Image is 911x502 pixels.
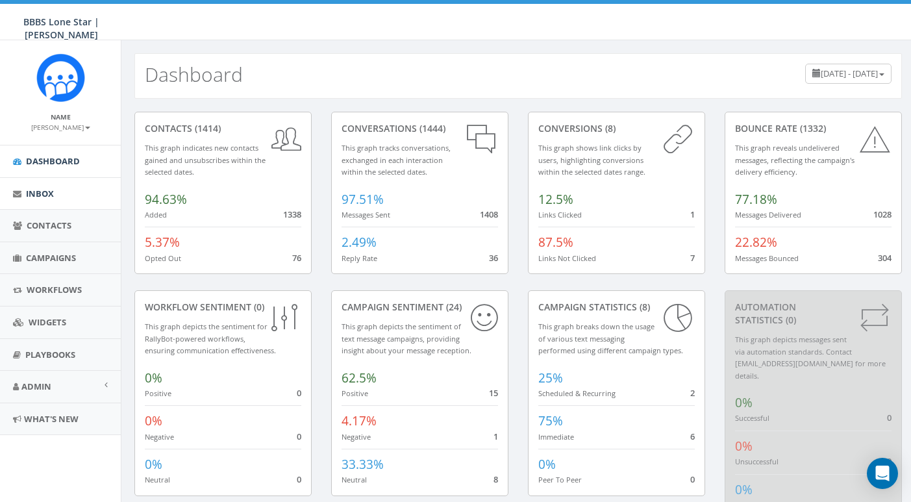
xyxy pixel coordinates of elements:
[145,456,162,473] span: 0%
[23,16,99,41] span: BBBS Lone Star | [PERSON_NAME]
[26,155,80,167] span: Dashboard
[690,252,695,264] span: 7
[603,122,616,134] span: (8)
[417,122,445,134] span: (1444)
[735,438,753,455] span: 0%
[342,412,377,429] span: 4.17%
[26,252,76,264] span: Campaigns
[24,413,79,425] span: What's New
[342,432,371,442] small: Negative
[489,387,498,399] span: 15
[538,456,556,473] span: 0%
[493,473,498,485] span: 8
[538,253,596,263] small: Links Not Clicked
[342,234,377,251] span: 2.49%
[538,321,683,355] small: This graph breaks down the usage of various text messaging performed using different campaign types.
[690,473,695,485] span: 0
[480,208,498,220] span: 1408
[783,314,796,326] span: (0)
[26,188,54,199] span: Inbox
[735,234,777,251] span: 22.82%
[493,431,498,442] span: 1
[342,253,377,263] small: Reply Rate
[36,53,85,102] img: Rally_Corp_Icon_1.png
[735,334,886,381] small: This graph depicts messages sent via automation standards. Contact [EMAIL_ADDRESS][DOMAIN_NAME] f...
[867,458,898,489] div: Open Intercom Messenger
[292,252,301,264] span: 76
[538,301,695,314] div: Campaign Statistics
[443,301,462,313] span: (24)
[538,412,563,429] span: 75%
[690,431,695,442] span: 6
[342,301,498,314] div: Campaign Sentiment
[735,143,855,177] small: This graph reveals undelivered messages, reflecting the campaign's delivery efficiency.
[145,210,167,220] small: Added
[297,473,301,485] span: 0
[31,121,90,132] a: [PERSON_NAME]
[145,301,301,314] div: Workflow Sentiment
[538,370,563,386] span: 25%
[735,481,753,498] span: 0%
[690,208,695,220] span: 1
[342,210,390,220] small: Messages Sent
[342,475,367,484] small: Neutral
[251,301,264,313] span: (0)
[538,122,695,135] div: conversions
[489,252,498,264] span: 36
[21,381,51,392] span: Admin
[297,387,301,399] span: 0
[342,456,384,473] span: 33.33%
[342,143,451,177] small: This graph tracks conversations, exchanged in each interaction within the selected dates.
[637,301,650,313] span: (8)
[25,349,75,360] span: Playbooks
[31,123,90,132] small: [PERSON_NAME]
[342,191,384,208] span: 97.51%
[145,64,243,85] h2: Dashboard
[145,388,171,398] small: Positive
[145,253,181,263] small: Opted Out
[538,388,616,398] small: Scheduled & Recurring
[145,122,301,135] div: contacts
[873,208,892,220] span: 1028
[735,394,753,411] span: 0%
[735,413,769,423] small: Successful
[145,234,180,251] span: 5.37%
[690,387,695,399] span: 2
[538,234,573,251] span: 87.5%
[538,210,582,220] small: Links Clicked
[342,370,377,386] span: 62.5%
[29,316,66,328] span: Widgets
[735,457,779,466] small: Unsuccessful
[27,220,71,231] span: Contacts
[145,370,162,386] span: 0%
[538,191,573,208] span: 12.5%
[297,431,301,442] span: 0
[145,432,174,442] small: Negative
[735,191,777,208] span: 77.18%
[797,122,826,134] span: (1332)
[145,191,187,208] span: 94.63%
[735,253,799,263] small: Messages Bounced
[145,412,162,429] span: 0%
[735,301,892,327] div: Automation Statistics
[192,122,221,134] span: (1414)
[735,210,801,220] small: Messages Delivered
[887,412,892,423] span: 0
[538,432,574,442] small: Immediate
[145,475,170,484] small: Neutral
[538,475,582,484] small: Peer To Peer
[145,321,276,355] small: This graph depicts the sentiment for RallyBot-powered workflows, ensuring communication effective...
[145,143,266,177] small: This graph indicates new contacts gained and unsubscribes within the selected dates.
[283,208,301,220] span: 1338
[878,252,892,264] span: 304
[538,143,645,177] small: This graph shows link clicks by users, highlighting conversions within the selected dates range.
[342,122,498,135] div: conversations
[821,68,878,79] span: [DATE] - [DATE]
[51,112,71,121] small: Name
[27,284,82,295] span: Workflows
[887,455,892,467] span: 0
[342,388,368,398] small: Positive
[342,321,471,355] small: This graph depicts the sentiment of text message campaigns, providing insight about your message ...
[735,122,892,135] div: Bounce Rate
